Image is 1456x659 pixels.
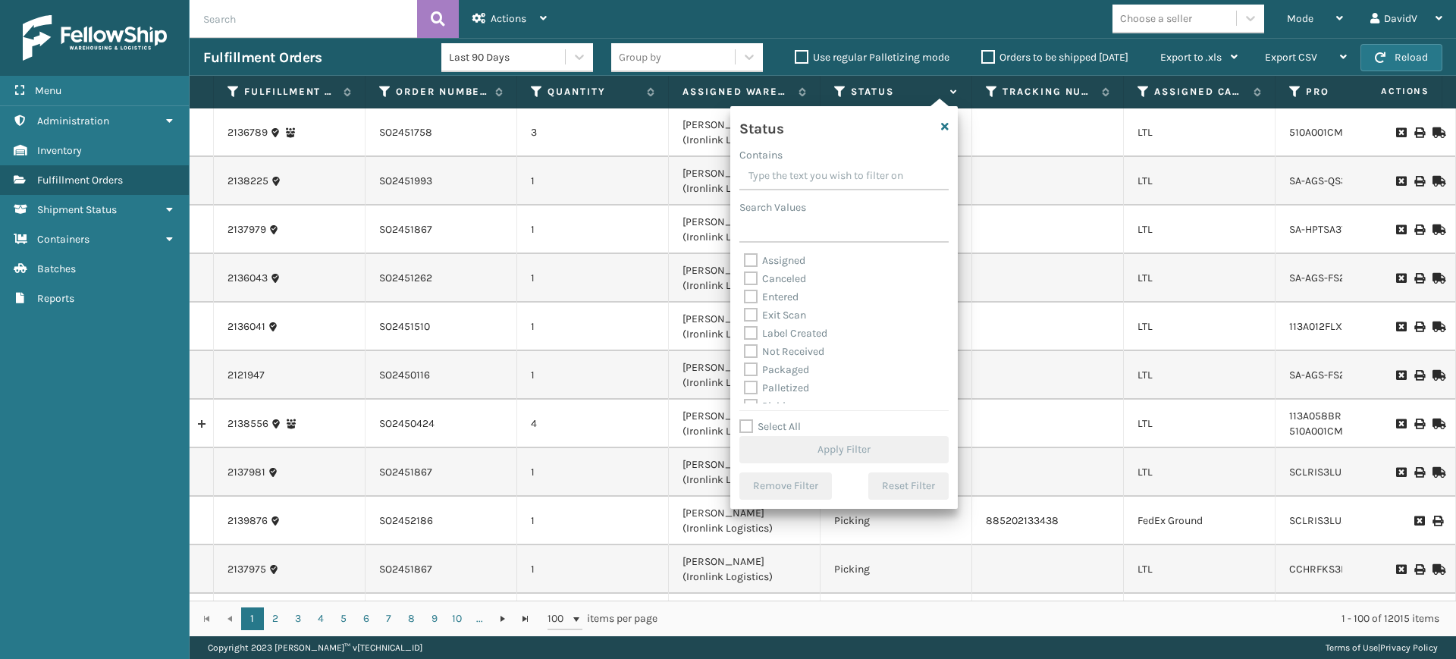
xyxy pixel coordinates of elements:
input: Type the text you wish to filter on [739,163,949,190]
label: Status [851,85,943,99]
td: 1 [517,206,669,254]
span: Batches [37,262,76,275]
label: Assigned Warehouse [682,85,791,99]
a: 2136789 [227,125,268,140]
a: 2137979 [227,222,266,237]
td: [PERSON_NAME] (Ironlink Logistics) [669,351,821,400]
a: 510A001CML [1289,126,1348,139]
a: 5 [332,607,355,630]
td: 1 [517,497,669,545]
i: Print BOL [1414,176,1423,187]
a: 2138225 [227,174,268,189]
a: 6 [355,607,378,630]
i: Print Label [1432,516,1442,526]
a: SCLRIS3LU2001 [1289,466,1363,479]
td: [PERSON_NAME] (Ironlink Logistics) [669,594,821,642]
i: Print BOL [1414,467,1423,478]
td: LTL [1124,448,1276,497]
a: 113A012FLX [1289,320,1342,333]
a: 2138556 [227,416,268,431]
span: Export CSV [1265,51,1317,64]
a: Terms of Use [1326,642,1378,653]
label: Label Created [744,327,827,340]
i: Mark as Shipped [1432,322,1442,332]
div: 1 - 100 of 12015 items [679,611,1439,626]
a: 2121947 [227,368,265,383]
td: LTL [1124,108,1276,157]
td: SO2452186 [366,497,517,545]
a: 9 [423,607,446,630]
span: Shipment Status [37,203,117,216]
a: SCLRIS3LU2001 [1289,514,1363,527]
td: SO2451867 [366,206,517,254]
td: [PERSON_NAME] (Ironlink Logistics) [669,254,821,303]
a: 2137975 [227,562,266,577]
a: 510A001CML: 2 [1289,425,1359,438]
span: Administration [37,115,109,127]
td: [PERSON_NAME] (Ironlink Logistics) [669,303,821,351]
td: [PERSON_NAME] (Ironlink Logistics) [669,545,821,594]
td: SO2451867 [366,448,517,497]
a: SA-AGS-QS3U5-JV [1289,174,1374,187]
span: Actions [1333,79,1439,104]
span: Inventory [37,144,82,157]
label: Exit Scan [744,309,806,322]
button: Reset Filter [868,472,949,500]
td: 1 [517,303,669,351]
a: 113A058BRN: 2 [1289,410,1360,422]
td: [PERSON_NAME] (Ironlink Logistics) [669,400,821,448]
div: Choose a seller [1120,11,1192,27]
i: Mark as Shipped [1432,273,1442,284]
td: Picking [821,594,972,642]
span: Reports [37,292,74,305]
td: [PERSON_NAME] (Ironlink Logistics) [669,108,821,157]
label: Search Values [739,199,806,215]
td: LTL [1124,594,1276,642]
label: Assigned Carrier Service [1154,85,1246,99]
td: LTL [1124,400,1276,448]
td: FedEx Ground [1124,497,1276,545]
a: 885202133438 [986,514,1059,527]
a: 10 [446,607,469,630]
td: 1 [517,545,669,594]
label: Orders to be shipped [DATE] [981,51,1128,64]
i: Request to Be Cancelled [1396,273,1405,284]
a: 2137981 [227,465,265,480]
td: SO2451510 [366,303,517,351]
a: CCHRFKS3BGEVA [1289,563,1373,576]
label: Order Number [396,85,488,99]
h4: Status [739,115,783,138]
i: Request to Be Cancelled [1396,467,1405,478]
i: Mark as Shipped [1432,564,1442,575]
i: Request to Be Cancelled [1396,322,1405,332]
td: SO2451867 [366,545,517,594]
span: Actions [491,12,526,25]
td: [PERSON_NAME] (Ironlink Logistics) [669,157,821,206]
span: Mode [1287,12,1313,25]
td: LTL [1124,545,1276,594]
a: 3 [287,607,309,630]
td: Picking [821,545,972,594]
i: Mark as Shipped [1432,419,1442,429]
div: Group by [619,49,661,65]
label: Picking [744,400,798,413]
button: Reload [1360,44,1442,71]
td: SO2450464 [366,594,517,642]
label: Product SKU [1306,85,1398,99]
span: Go to the last page [519,613,532,625]
a: SA-AGS-FS2U5-CY [1289,369,1375,381]
a: Privacy Policy [1380,642,1438,653]
td: 1 [517,157,669,206]
label: Fulfillment Order Id [244,85,336,99]
i: Mark as Shipped [1432,467,1442,478]
a: 2 [264,607,287,630]
td: [PERSON_NAME] (Ironlink Logistics) [669,206,821,254]
i: Print BOL [1414,322,1423,332]
td: 1 [517,448,669,497]
div: Last 90 Days [449,49,566,65]
a: 7 [378,607,400,630]
i: Print BOL [1414,127,1423,138]
td: 1 [517,594,669,642]
i: Mark as Shipped [1432,224,1442,235]
td: LTL [1124,254,1276,303]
